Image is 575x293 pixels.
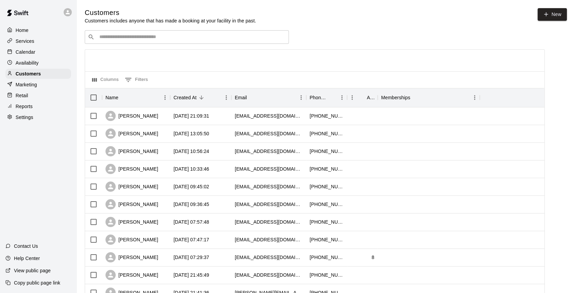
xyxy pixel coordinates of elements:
[14,267,51,274] p: View public page
[14,243,38,249] p: Contact Us
[5,90,71,101] a: Retail
[91,74,120,85] button: Select columns
[231,88,306,107] div: Email
[235,236,303,243] div: yukunakayama@gmail.com
[381,88,410,107] div: Memberships
[410,93,420,102] button: Sort
[235,148,303,155] div: erinzaborac@gmail.com
[296,92,306,103] button: Menu
[105,88,118,107] div: Name
[105,111,158,121] div: [PERSON_NAME]
[357,93,367,102] button: Sort
[5,36,71,46] a: Services
[160,92,170,103] button: Menu
[347,92,357,103] button: Menu
[174,148,209,155] div: 2025-08-10 10:56:24
[14,255,40,262] p: Help Center
[235,88,247,107] div: Email
[174,219,209,225] div: 2025-08-10 07:57:48
[102,88,170,107] div: Name
[85,30,289,44] div: Search customers by name or email
[16,59,39,66] p: Availability
[235,201,303,208] div: schauej@gmail.com
[16,38,34,45] p: Services
[5,69,71,79] a: Customers
[105,252,158,262] div: [PERSON_NAME]
[174,88,197,107] div: Created At
[372,254,374,261] div: 8
[538,8,567,21] a: New
[170,88,231,107] div: Created At
[378,88,480,107] div: Memberships
[16,49,35,55] p: Calendar
[310,236,344,243] div: +14257362506
[310,183,344,190] div: +12067781669
[306,88,347,107] div: Phone Number
[16,103,33,110] p: Reports
[105,182,158,192] div: [PERSON_NAME]
[105,235,158,245] div: [PERSON_NAME]
[174,166,209,172] div: 2025-08-10 10:33:46
[235,254,303,261] div: rainafoster9@gmail.com
[174,201,209,208] div: 2025-08-10 09:36:45
[5,112,71,122] a: Settings
[5,58,71,68] a: Availability
[174,113,209,119] div: 2025-08-12 21:09:31
[347,88,378,107] div: Age
[14,279,60,286] p: Copy public page link
[5,25,71,35] a: Home
[105,128,158,139] div: [PERSON_NAME]
[310,254,344,261] div: +12534058662
[310,88,327,107] div: Phone Number
[16,81,37,88] p: Marketing
[310,166,344,172] div: +12062276135
[235,113,303,119] div: illigpa@gmail.com
[235,166,303,172] div: spabadilla@gmail.com
[105,146,158,156] div: [PERSON_NAME]
[118,93,128,102] button: Sort
[310,201,344,208] div: +13609207108
[327,93,337,102] button: Sort
[235,183,303,190] div: pgaur82@gmail.com
[247,93,257,102] button: Sort
[16,70,41,77] p: Customers
[174,254,209,261] div: 2025-08-10 07:29:37
[105,217,158,227] div: [PERSON_NAME]
[16,114,33,121] p: Settings
[123,74,150,85] button: Show filters
[221,92,231,103] button: Menu
[235,219,303,225] div: jessicataylor0903@yahoo.com
[5,47,71,57] a: Calendar
[174,130,209,137] div: 2025-08-12 13:05:50
[235,130,303,137] div: bsacks03@gmail.com
[16,92,28,99] p: Retail
[16,27,29,34] p: Home
[174,272,209,278] div: 2025-08-09 21:45:49
[5,101,71,111] a: Reports
[105,199,158,209] div: [PERSON_NAME]
[174,236,209,243] div: 2025-08-10 07:47:17
[197,93,206,102] button: Sort
[310,113,344,119] div: +13142296096
[235,272,303,278] div: livialee17@yahoo.com
[85,8,256,17] h5: Customers
[5,80,71,90] a: Marketing
[310,272,344,278] div: +12538826544
[337,92,347,103] button: Menu
[367,88,374,107] div: Age
[105,270,158,280] div: [PERSON_NAME]
[310,219,344,225] div: +15302098643
[85,17,256,24] p: Customers includes anyone that has made a booking at your facility in the past.
[310,148,344,155] div: +12536787732
[310,130,344,137] div: +12532099696
[105,164,158,174] div: [PERSON_NAME]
